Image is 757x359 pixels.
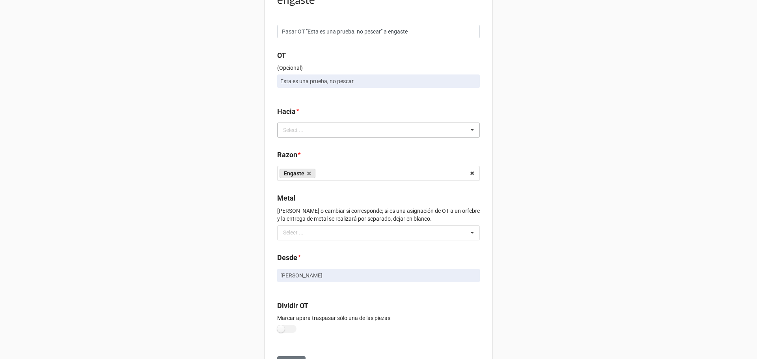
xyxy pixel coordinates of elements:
div: Select ... [281,125,315,134]
label: Dividir OT [277,300,308,311]
a: Engaste [280,169,315,178]
label: OT [277,50,286,61]
p: Marcar apara traspasar sólo una de las piezas [277,314,480,322]
div: Select ... [281,228,315,237]
label: Desde [277,252,297,263]
label: Hacia [277,106,296,117]
p: [PERSON_NAME] o cambiar si corresponde; si es una asignación de OT a un orfebre y la entrega de m... [277,207,480,223]
label: Metal [277,193,296,204]
p: Esta es una prueba, no pescar [280,77,477,85]
p: (Opcional) [277,64,480,72]
label: Razon [277,149,297,160]
p: [PERSON_NAME] [280,272,477,279]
